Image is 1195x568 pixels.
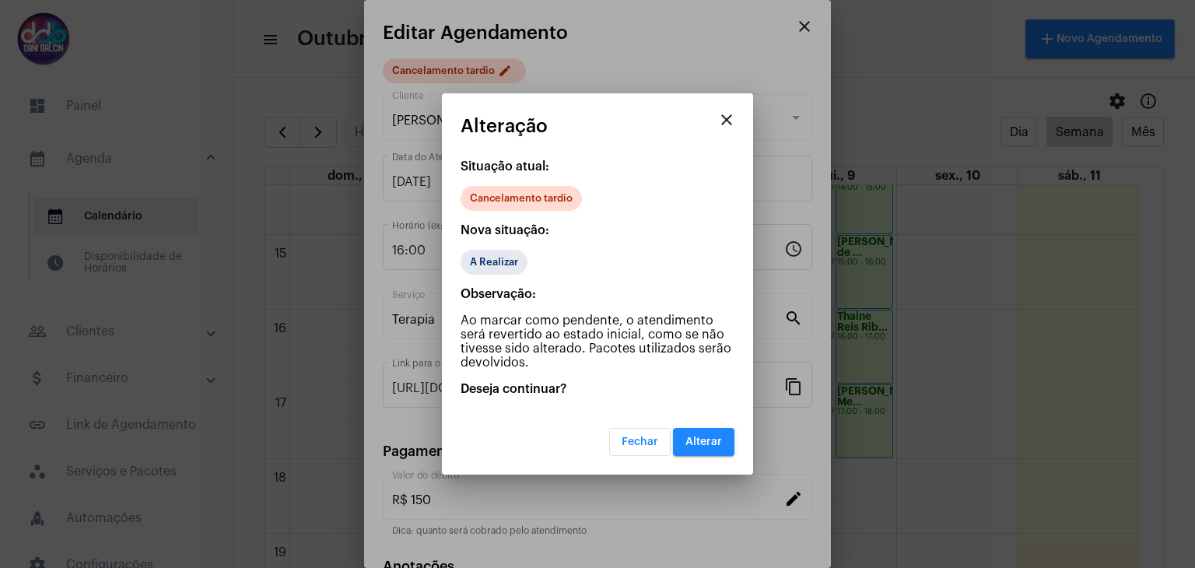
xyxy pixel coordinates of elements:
[673,428,734,456] button: Alterar
[461,160,734,174] p: Situação atual:
[609,428,671,456] button: Fechar
[461,382,734,396] p: Deseja continuar?
[461,223,734,237] p: Nova situação:
[461,250,527,275] mat-chip: A Realizar
[461,314,734,370] p: Ao marcar como pendente, o atendimento será revertido ao estado inicial, como se não tivesse sido...
[622,437,658,447] span: Fechar
[461,116,548,136] span: Alteração
[685,437,722,447] span: Alterar
[461,287,734,301] p: Observação:
[717,110,736,129] mat-icon: close
[461,186,582,211] mat-chip: Cancelamento tardio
